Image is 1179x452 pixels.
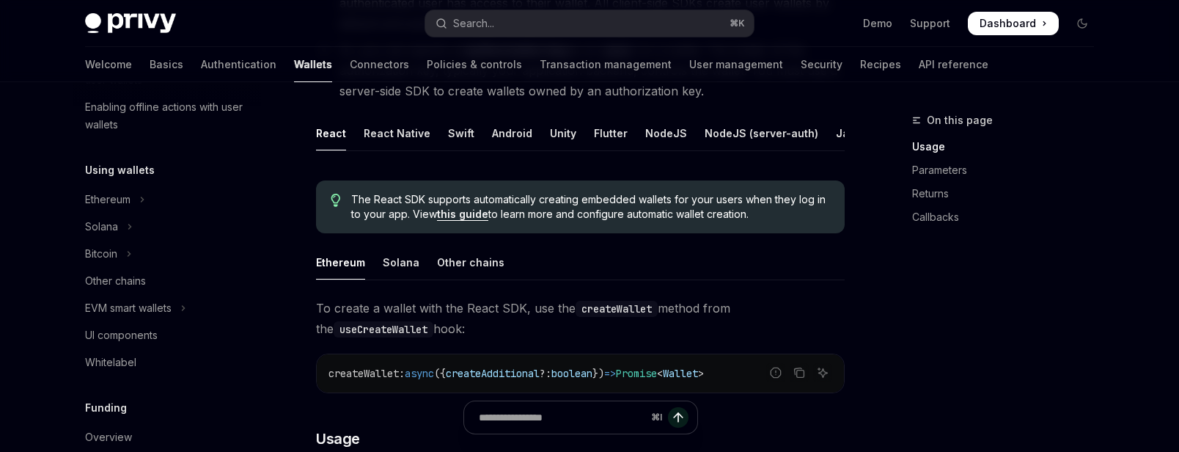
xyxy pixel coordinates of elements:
a: Dashboard [968,12,1059,35]
a: Overview [73,424,261,451]
button: Copy the contents from the code block [790,363,809,382]
button: Toggle EVM smart wallets section [73,295,261,321]
div: Solana [85,218,118,236]
span: async [405,367,434,380]
div: Flutter [594,116,628,150]
div: Other chains [85,272,146,290]
a: Enabling offline actions with user wallets [73,94,261,138]
div: Swift [448,116,474,150]
button: Open search [425,10,754,37]
a: Parameters [912,158,1106,182]
button: Send message [668,407,688,428]
a: Welcome [85,47,132,82]
a: Connectors [350,47,409,82]
div: Java [836,116,862,150]
span: : [399,367,405,380]
a: Transaction management [540,47,672,82]
span: }) [592,367,604,380]
a: Returns [912,182,1106,205]
a: Whitelabel [73,349,261,376]
div: Overview [85,429,132,446]
a: Other chains [73,268,261,294]
div: EVM smart wallets [85,299,172,317]
span: > [698,367,704,380]
span: Promise [616,367,657,380]
button: Toggle Solana section [73,214,261,240]
code: useCreateWallet [334,321,433,338]
div: React [316,116,346,150]
h5: Using wallets [85,161,155,179]
a: UI components [73,322,261,349]
div: Bitcoin [85,245,117,263]
button: Report incorrect code [766,363,785,382]
a: User management [689,47,783,82]
div: Ethereum [316,245,365,280]
span: Wallet [663,367,698,380]
div: Android [492,116,532,150]
span: => [604,367,616,380]
a: Basics [150,47,183,82]
a: Callbacks [912,205,1106,229]
a: Support [910,16,950,31]
span: < [657,367,663,380]
div: UI components [85,327,158,344]
code: createWallet [576,301,658,317]
button: Toggle Bitcoin section [73,241,261,267]
div: Unity [550,116,576,150]
a: Wallets [294,47,332,82]
img: dark logo [85,13,176,34]
span: createAdditional [446,367,540,380]
div: React Native [364,116,430,150]
span: On this page [927,112,993,129]
h5: Funding [85,399,127,417]
svg: Tip [331,194,341,207]
button: Toggle Ethereum section [73,186,261,213]
div: Other chains [437,245,504,280]
span: To create a wallet with the React SDK, use the method from the hook: [316,298,845,339]
a: API reference [919,47,988,82]
a: Security [801,47,842,82]
div: Solana [383,245,419,280]
div: Search... [453,15,494,32]
span: ?: [540,367,551,380]
span: ({ [434,367,446,380]
div: Ethereum [85,191,131,208]
input: Ask a question... [479,401,645,434]
button: Ask AI [813,363,832,382]
button: Toggle dark mode [1070,12,1094,35]
span: createWallet [328,367,399,380]
div: Whitelabel [85,354,136,371]
div: NodeJS [645,116,687,150]
div: Enabling offline actions with user wallets [85,98,252,134]
a: Policies & controls [427,47,522,82]
span: ⌘ K [730,18,745,29]
div: NodeJS (server-auth) [705,116,818,150]
a: this guide [437,208,488,221]
a: Recipes [860,47,901,82]
span: Dashboard [980,16,1036,31]
a: Authentication [201,47,276,82]
span: The React SDK supports automatically creating embedded wallets for your users when they log in to... [351,192,830,222]
span: boolean [551,367,592,380]
a: Usage [912,135,1106,158]
a: Demo [863,16,892,31]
